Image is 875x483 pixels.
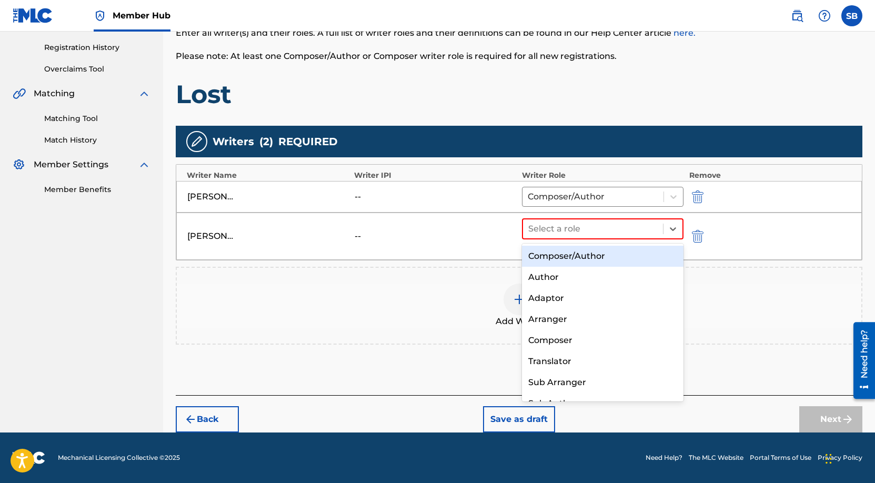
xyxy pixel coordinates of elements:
a: Portal Terms of Use [750,453,811,462]
img: MLC Logo [13,8,53,23]
button: Save as draft [483,406,555,432]
iframe: Resource Center [846,318,875,403]
img: 12a2ab48e56ec057fbd8.svg [692,190,703,203]
div: Writer IPI [354,170,516,181]
a: Need Help? [646,453,682,462]
div: Adaptor [522,288,684,309]
div: Composer [522,330,684,351]
div: Writer Role [522,170,684,181]
img: Member Settings [13,158,25,171]
span: ( 2 ) [259,134,273,149]
span: Mechanical Licensing Collective © 2025 [58,453,180,462]
span: Writers [213,134,254,149]
div: Writer Name [187,170,349,181]
span: Enter all writer(s) and their roles. A full list of writer roles and their definitions can be fou... [176,28,696,38]
a: Overclaims Tool [44,64,150,75]
a: Public Search [787,5,808,26]
img: help [818,9,831,22]
img: logo [13,451,45,464]
img: add [513,293,526,306]
button: Back [176,406,239,432]
img: Top Rightsholder [94,9,106,22]
div: Remove [689,170,851,181]
a: Privacy Policy [818,453,862,462]
a: here. [673,28,696,38]
div: Composer/Author [522,246,684,267]
div: Sub Arranger [522,372,684,393]
span: REQUIRED [278,134,338,149]
img: writers [190,135,203,148]
span: Member Hub [113,9,170,22]
span: Please note: At least one Composer/Author or Composer writer role is required for all new registr... [176,51,617,61]
div: Sub Author [522,393,684,414]
a: Registration History [44,42,150,53]
span: Member Settings [34,158,108,171]
a: Matching Tool [44,113,150,124]
img: 7ee5dd4eb1f8a8e3ef2f.svg [184,413,197,426]
a: The MLC Website [689,453,743,462]
h1: Lost [176,78,862,110]
a: Match History [44,135,150,146]
div: Drag [826,443,832,475]
img: search [791,9,803,22]
div: Author [522,267,684,288]
span: Matching [34,87,75,100]
img: expand [138,158,150,171]
span: Add Writer [496,315,543,328]
div: User Menu [841,5,862,26]
iframe: Chat Widget [822,432,875,483]
div: Translator [522,351,684,372]
img: 12a2ab48e56ec057fbd8.svg [692,230,703,243]
div: Arranger [522,309,684,330]
a: Member Benefits [44,184,150,195]
img: Matching [13,87,26,100]
img: expand [138,87,150,100]
div: Help [814,5,835,26]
